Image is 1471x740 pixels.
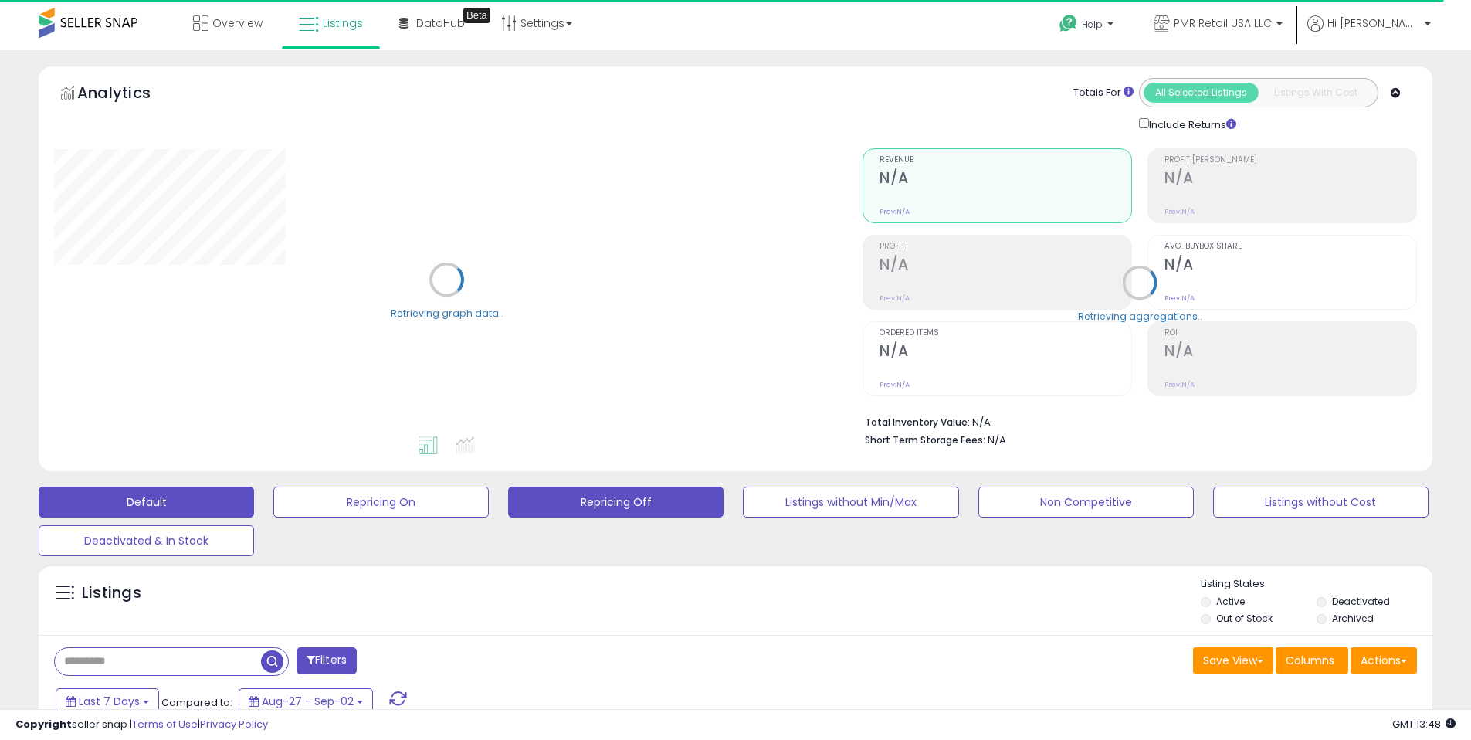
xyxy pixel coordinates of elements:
div: Retrieving aggregations.. [1078,309,1202,323]
button: Save View [1193,647,1273,674]
label: Deactivated [1332,595,1390,608]
button: Listings With Cost [1258,83,1373,103]
h5: Analytics [77,82,181,107]
label: Archived [1332,612,1374,625]
div: seller snap | | [15,718,268,732]
a: Terms of Use [132,717,198,732]
div: Retrieving graph data.. [391,306,503,320]
span: Aug-27 - Sep-02 [262,694,354,709]
button: Repricing On [273,487,489,518]
span: DataHub [416,15,465,31]
button: Filters [297,647,357,674]
span: Listings [323,15,363,31]
button: Columns [1276,647,1348,674]
a: Help [1047,2,1129,50]
span: Overview [212,15,263,31]
label: Active [1216,595,1245,608]
strong: Copyright [15,717,72,732]
button: Repricing Off [508,487,724,518]
i: Get Help [1059,14,1078,33]
button: Actions [1351,647,1417,674]
span: Columns [1286,653,1334,668]
span: Last 7 Days [79,694,140,709]
button: Non Competitive [978,487,1194,518]
a: Privacy Policy [200,717,268,732]
button: Listings without Min/Max [743,487,958,518]
div: Tooltip anchor [463,8,490,23]
div: Include Returns [1127,115,1255,133]
p: Listing States: [1201,577,1432,592]
h5: Listings [82,582,141,604]
button: Default [39,487,254,518]
button: Aug-27 - Sep-02 [239,688,373,715]
span: Hi [PERSON_NAME] [1327,15,1420,31]
label: Out of Stock [1216,612,1273,625]
span: Compared to: [161,695,232,710]
a: Hi [PERSON_NAME] [1307,15,1431,50]
span: PMR Retail USA LLC [1174,15,1272,31]
button: All Selected Listings [1144,83,1259,103]
span: Help [1082,18,1103,31]
div: Totals For [1073,86,1134,100]
button: Last 7 Days [56,688,159,715]
button: Deactivated & In Stock [39,525,254,556]
span: 2025-09-10 13:48 GMT [1392,717,1456,732]
button: Listings without Cost [1213,487,1429,518]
